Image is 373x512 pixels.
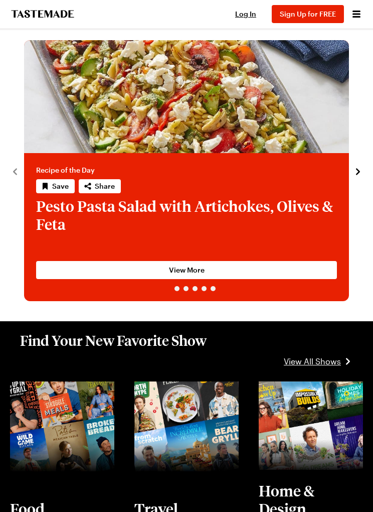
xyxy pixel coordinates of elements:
button: navigate to previous item [10,165,20,177]
button: Share [79,179,121,193]
span: Go to slide 4 [193,286,198,291]
span: Go to slide 2 [174,286,179,291]
span: Go to slide 3 [183,286,189,291]
button: Sign Up for FREE [272,5,344,23]
span: Save [52,181,69,191]
a: View full content for [object Object] [259,382,336,404]
div: 1 / 6 [24,40,349,301]
span: Log In [235,10,256,18]
span: View More [169,265,205,275]
span: Go to slide 6 [211,286,216,291]
span: Go to slide 1 [158,286,170,291]
a: View More [36,261,337,279]
h1: Find Your New Favorite Show [20,331,353,349]
button: navigate to next item [353,165,363,177]
a: To Tastemade Home Page [10,10,75,18]
a: View full content for [object Object] [134,382,212,404]
button: Save recipe [36,179,75,193]
a: View All Shows [20,355,353,367]
span: Share [95,181,115,191]
span: Go to slide 5 [202,286,207,291]
a: View full content for [object Object] [10,382,87,404]
button: Log In [226,9,266,19]
span: View All Shows [284,355,341,367]
span: Sign Up for FREE [280,10,336,18]
button: Open menu [350,8,363,21]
